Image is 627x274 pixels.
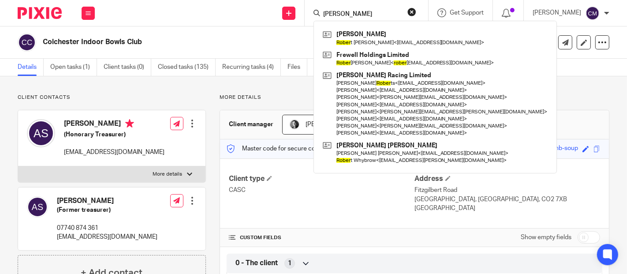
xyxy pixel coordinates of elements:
[57,196,157,206] h4: [PERSON_NAME]
[64,148,164,157] p: [EMAIL_ADDRESS][DOMAIN_NAME]
[27,119,55,147] img: svg%3E
[64,130,164,139] h5: (Honorary Treasurer)
[450,10,484,16] span: Get Support
[57,206,157,214] h5: (Former treasurer)
[50,59,97,76] a: Open tasks (1)
[229,186,414,195] p: CASC
[322,11,402,19] input: Search
[414,186,600,195] p: Fitzgilbert Road
[18,33,36,52] img: svg%3E
[414,204,600,213] p: [GEOGRAPHIC_DATA]
[521,233,571,242] label: Show empty fields
[586,6,600,20] img: svg%3E
[18,59,44,76] a: Details
[227,144,379,153] p: Master code for secure communications and files
[289,119,300,130] img: DSC_9061-3.jpg
[306,121,354,128] span: [PERSON_NAME]
[158,59,216,76] a: Closed tasks (135)
[414,195,600,204] p: [GEOGRAPHIC_DATA], [GEOGRAPHIC_DATA], CO2 7XB
[18,94,206,101] p: Client contacts
[533,8,581,17] p: [PERSON_NAME]
[57,224,157,233] p: 07740 874 361
[57,233,157,241] p: [EMAIL_ADDRESS][DOMAIN_NAME]
[229,174,414,184] h4: Client type
[104,59,151,76] a: Client tasks (0)
[222,59,281,76] a: Recurring tasks (4)
[220,94,609,101] p: More details
[414,174,600,184] h4: Address
[407,8,416,16] button: Clear
[235,259,278,268] span: 0 - The client
[229,120,273,129] h3: Client manager
[18,7,62,19] img: Pixie
[27,196,48,218] img: svg%3E
[43,38,400,47] h2: Colchester Indoor Bowls Club
[288,259,291,268] span: 1
[153,171,183,178] p: More details
[125,119,134,128] i: Primary
[287,59,307,76] a: Files
[64,119,164,130] h4: [PERSON_NAME]
[229,234,414,241] h4: CUSTOM FIELDS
